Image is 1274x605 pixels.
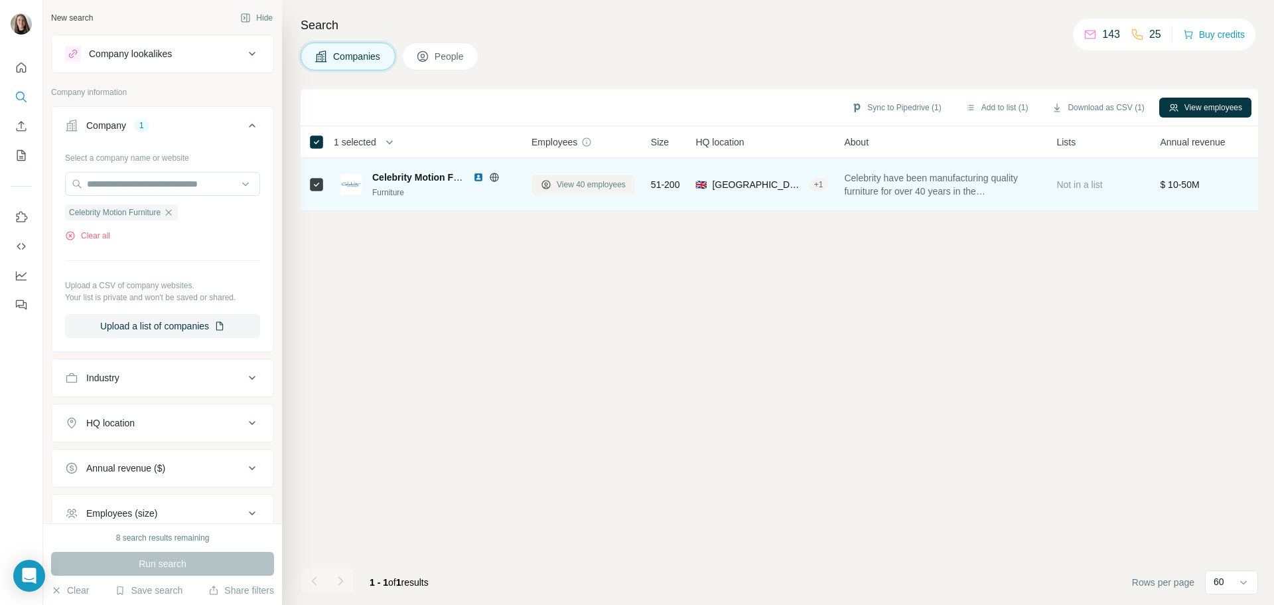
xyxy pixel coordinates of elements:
[11,56,32,80] button: Quick start
[134,120,149,131] div: 1
[65,147,260,164] div: Select a company name or website
[1160,135,1225,149] span: Annual revenue
[435,50,465,63] span: People
[557,179,626,191] span: View 40 employees
[11,234,32,258] button: Use Surfe API
[86,119,126,132] div: Company
[531,135,577,149] span: Employees
[956,98,1038,118] button: Add to list (1)
[695,178,707,191] span: 🇬🇧
[1160,179,1199,190] span: $ 10-50M
[65,314,260,338] button: Upload a list of companies
[651,135,669,149] span: Size
[333,50,382,63] span: Companies
[51,86,274,98] p: Company information
[51,584,89,597] button: Clear
[52,452,273,484] button: Annual revenue ($)
[695,135,744,149] span: HQ location
[51,12,93,24] div: New search
[52,38,273,70] button: Company lookalikes
[1056,179,1102,190] span: Not in a list
[231,8,282,28] button: Hide
[13,560,45,592] div: Open Intercom Messenger
[842,98,950,118] button: Sync to Pipedrive (1)
[65,292,260,303] p: Your list is private and won't be saved or shared.
[52,497,273,529] button: Employees (size)
[473,172,484,183] img: LinkedIn logo
[396,577,401,588] span: 1
[809,179,829,191] div: + 1
[1042,98,1153,118] button: Download as CSV (1)
[1214,575,1224,588] p: 60
[11,13,32,35] img: Avatar
[370,577,429,588] span: results
[712,178,803,191] span: [GEOGRAPHIC_DATA]
[651,178,680,191] span: 51-200
[1102,27,1120,43] p: 143
[52,362,273,394] button: Industry
[52,110,273,147] button: Company1
[208,584,274,597] button: Share filters
[844,135,869,149] span: About
[11,293,32,317] button: Feedback
[86,371,119,385] div: Industry
[11,85,32,109] button: Search
[115,584,182,597] button: Save search
[1159,98,1251,118] button: View employees
[301,16,1258,35] h4: Search
[1183,25,1245,44] button: Buy credits
[11,264,32,288] button: Dashboard
[65,280,260,292] p: Upload a CSV of company websites.
[11,143,32,167] button: My lists
[1132,576,1194,589] span: Rows per page
[116,532,210,544] div: 8 search results remaining
[1149,27,1161,43] p: 25
[11,114,32,138] button: Enrich CSV
[372,187,516,199] div: Furniture
[52,407,273,439] button: HQ location
[844,171,1040,198] span: Celebrity have been manufacturing quality furniture for over 40 years in the [GEOGRAPHIC_DATA]. W...
[334,135,376,149] span: 1 selected
[89,47,172,60] div: Company lookalikes
[65,230,110,242] button: Clear all
[531,175,635,195] button: View 40 employees
[1056,135,1076,149] span: Lists
[69,207,161,218] span: Celebrity Motion Furniture
[86,462,165,475] div: Annual revenue ($)
[340,174,362,195] img: Logo of Celebrity Motion Furniture
[86,416,135,430] div: HQ location
[370,577,388,588] span: 1 - 1
[388,577,396,588] span: of
[372,172,488,183] span: Celebrity Motion Furniture
[11,205,32,229] button: Use Surfe on LinkedIn
[86,507,157,520] div: Employees (size)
